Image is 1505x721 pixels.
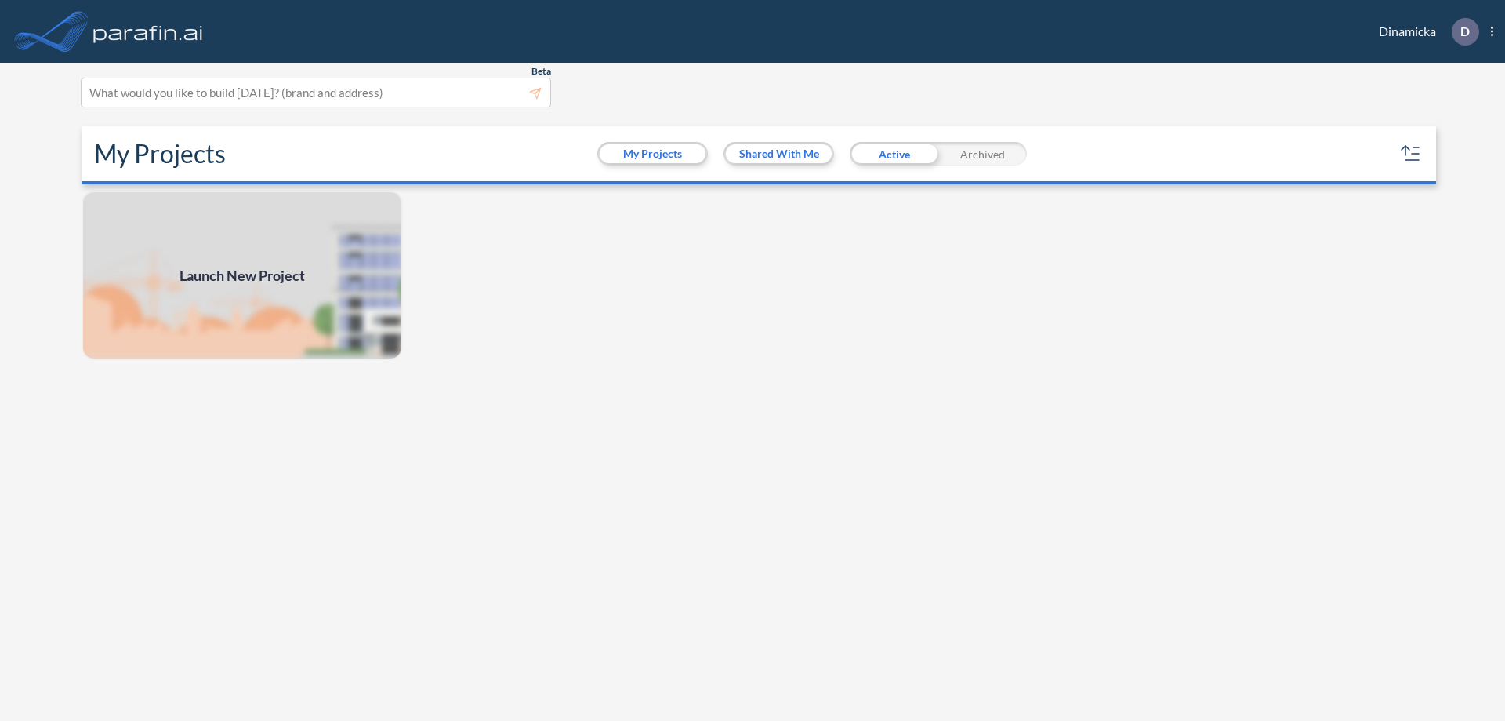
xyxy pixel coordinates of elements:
[938,142,1027,166] div: Archived
[1355,18,1493,46] div: Dinamicka
[850,142,938,166] div: Active
[82,191,403,360] a: Launch New Project
[600,144,705,163] button: My Projects
[1398,141,1423,166] button: sort
[90,16,206,47] img: logo
[82,191,403,360] img: add
[1460,24,1470,38] p: D
[531,65,551,78] span: Beta
[180,265,305,286] span: Launch New Project
[726,144,832,163] button: Shared With Me
[94,139,226,169] h2: My Projects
